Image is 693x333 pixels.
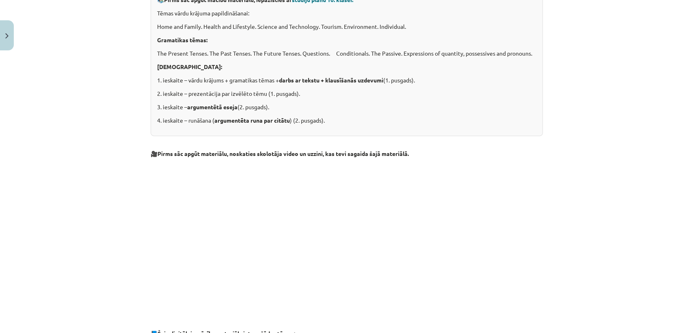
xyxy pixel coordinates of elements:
p: Tēmas vārdu krājuma papildināšanai: [157,9,536,17]
p: 2. ieskaite – prezentācija par izvēlēto tēmu (1. pusgads). [157,89,536,98]
p: 1. ieskaite – vārdu krājums + gramatikas tēmas + (1. pusgads). [157,76,536,84]
img: icon-close-lesson-0947bae3869378f0d4975bcd49f059093ad1ed9edebbc8119c70593378902aed.svg [5,33,9,39]
p: 3. ieskaite – (2. pusgads). [157,103,536,111]
strong: darbs ar tekstu + klausīšanās uzdevumi [279,76,383,84]
strong: Gramatikas tēmas: [157,36,207,43]
p: 4. ieskaite – runāšana ( ) (2. pusgads). [157,116,536,125]
strong: [DEMOGRAPHIC_DATA]: [157,63,222,70]
strong: argumentētā eseja [187,103,237,110]
p: The Present Tenses. The Past Tenses. The Future Tenses. Questions. Conditionals. The Passive. Exp... [157,49,536,58]
strong: argumentēta runa par citātu [214,117,290,124]
p: Home and Family. Health and Lifestyle. Science and Technology. Tourism. Environment. Individual. [157,22,536,31]
strong: Pirms sāc apgūt materiālu, noskaties skolotāja video un uzzini, kas tevi sagaida šajā materiālā. [158,150,409,157]
p: 🎥 [151,149,543,158]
